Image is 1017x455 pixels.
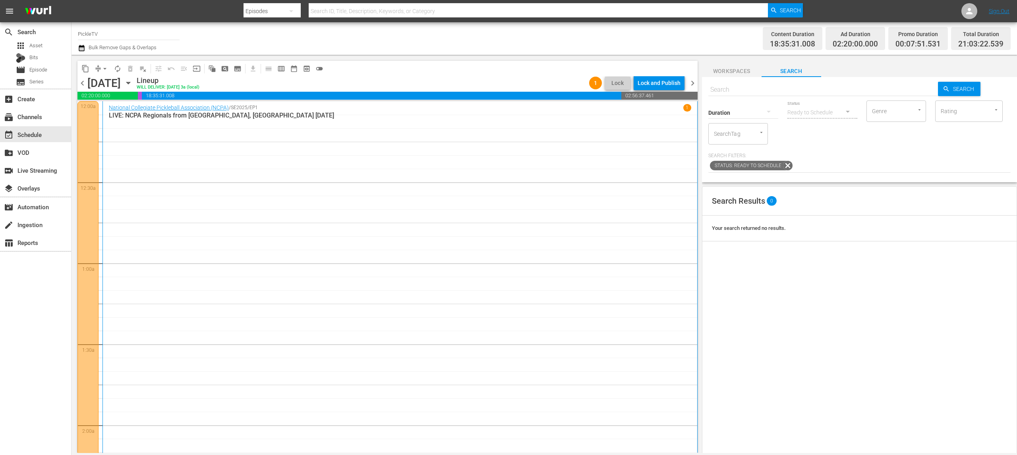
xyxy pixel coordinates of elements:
span: 0 [767,196,777,206]
span: View Backup [300,62,313,75]
p: Search Filters: [708,152,1011,159]
div: WILL DELIVER: [DATE] 3a (local) [137,85,199,90]
span: Schedule [4,130,14,140]
p: EP1 [249,105,258,110]
span: Revert to Primary Episode [165,62,178,75]
span: Day Calendar View [259,61,275,76]
span: Ingestion [4,220,14,230]
span: Clear Lineup [137,62,149,75]
span: Search [762,66,821,76]
span: 02:20:00.000 [77,92,138,100]
span: playlist_remove_outlined [139,65,147,73]
button: Search [768,3,803,17]
span: Select an event to delete [124,62,137,75]
span: autorenew_outlined [114,65,122,73]
span: Create [4,94,14,104]
span: Search Results [712,196,765,206]
span: Series [29,78,44,86]
span: VOD [4,148,14,158]
button: Lock and Publish [634,76,684,90]
span: Remove Gaps & Overlaps [92,62,111,75]
span: 21:03:22.539 [958,40,1003,49]
span: Reports [4,238,14,248]
span: Workspaces [702,66,762,76]
p: 1 [686,105,688,110]
div: [DATE] [87,77,121,90]
span: 1 [589,80,602,86]
div: Lineup [137,76,199,85]
div: Total Duration [958,29,1003,40]
span: 18:35:31.008 [770,40,815,49]
span: Automation [4,202,14,212]
span: Bits [29,54,38,62]
span: Live Streaming [4,166,14,175]
img: ans4CAIJ8jUAAAAAAAAAAAAAAAAAAAAAAAAgQb4GAAAAAAAAAAAAAAAAAAAAAAAAJMjXAAAAAAAAAAAAAAAAAAAAAAAAgAT5G... [19,2,57,21]
span: calendar_view_week_outlined [277,65,285,73]
div: Ready to Schedule [787,101,857,123]
p: SE2025 / [231,105,249,110]
span: Lock [608,79,627,87]
span: Create Search Block [218,62,231,75]
span: Refresh All Search Blocks [203,61,218,76]
span: Search [4,27,14,37]
span: menu [5,6,14,16]
span: 24 hours Lineup View is OFF [313,62,326,75]
span: Episode [29,66,47,74]
span: content_copy [81,65,89,73]
div: Content Duration [770,29,815,40]
span: chevron_right [688,78,698,88]
button: Open [758,129,765,136]
span: 00:07:51.531 [895,40,941,49]
span: Loop Content [111,62,124,75]
span: Search [950,82,980,96]
span: 02:20:00.000 [833,40,878,49]
span: Copy Lineup [79,62,92,75]
span: Overlays [4,184,14,193]
span: date_range_outlined [290,65,298,73]
span: compress [94,65,102,73]
span: Bulk Remove Gaps & Overlaps [87,44,157,50]
span: 00:07:51.531 [138,92,142,100]
span: Episode [16,65,25,75]
span: Your search returned no results. [712,225,786,231]
span: Channels [4,112,14,122]
p: / [229,105,231,110]
span: Week Calendar View [275,62,288,75]
span: Download as CSV [244,61,259,76]
span: Create Series Block [231,62,244,75]
span: Update Metadata from Key Asset [190,62,203,75]
button: Open [992,106,1000,114]
span: Asset [29,42,43,50]
span: pageview_outlined [221,65,229,73]
div: Promo Duration [895,29,941,40]
span: Fill episodes with ad slates [178,62,190,75]
span: Asset [16,41,25,50]
span: Month Calendar View [288,62,300,75]
span: Customize Events [149,61,165,76]
p: LIVE: NCPA Regionals from [GEOGRAPHIC_DATA], [GEOGRAPHIC_DATA] [DATE] [109,112,691,119]
div: Lock and Publish [638,76,681,90]
button: Lock [605,77,630,90]
div: Bits [16,53,25,63]
span: input [193,65,201,73]
button: Open [916,106,923,114]
span: Series [16,77,25,87]
a: National Collegiate Pickleball Association (NCPA) [109,104,229,111]
span: arrow_drop_down [101,65,109,73]
span: preview_outlined [303,65,311,73]
span: subtitles_outlined [234,65,242,73]
span: toggle_off [315,65,323,73]
span: 18:35:31.008 [142,92,622,100]
div: Ad Duration [833,29,878,40]
span: Search [780,3,801,17]
a: Sign Out [989,8,1009,14]
button: Search [938,82,980,96]
span: Status: Ready to Schedule [710,161,783,170]
span: chevron_left [77,78,87,88]
span: auto_awesome_motion_outlined [208,65,216,73]
span: 02:56:37.461 [621,92,697,100]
